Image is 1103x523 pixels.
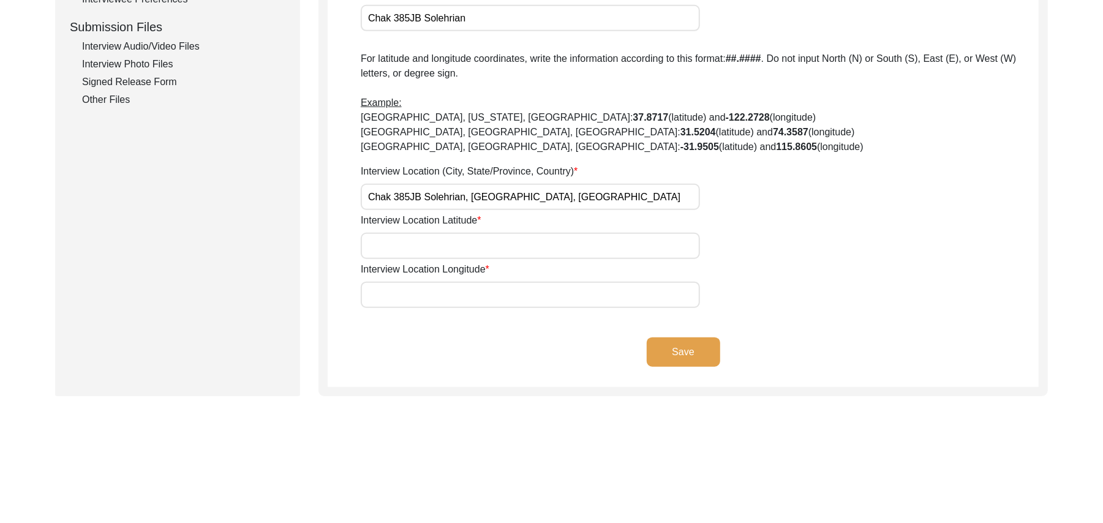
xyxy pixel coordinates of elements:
div: Signed Release Form [82,75,285,89]
p: For latitude and longitude coordinates, write the information according to this format: . Do not ... [361,51,1039,154]
b: 74.3587 [773,127,808,137]
label: Interview Location Longitude [361,262,489,277]
b: 115.8605 [776,141,817,152]
b: -31.9505 [680,141,719,152]
div: Submission Files [70,18,285,36]
button: Save [647,337,720,367]
label: Interview Location Latitude [361,213,481,228]
div: Interview Photo Files [82,57,285,72]
b: ##.#### [726,53,761,64]
b: 31.5204 [680,127,716,137]
b: 37.8717 [633,112,669,122]
span: Example: [361,97,402,108]
div: Other Files [82,92,285,107]
div: Interview Audio/Video Files [82,39,285,54]
label: Interview Location (City, State/Province, Country) [361,164,578,179]
b: -122.2728 [726,112,770,122]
